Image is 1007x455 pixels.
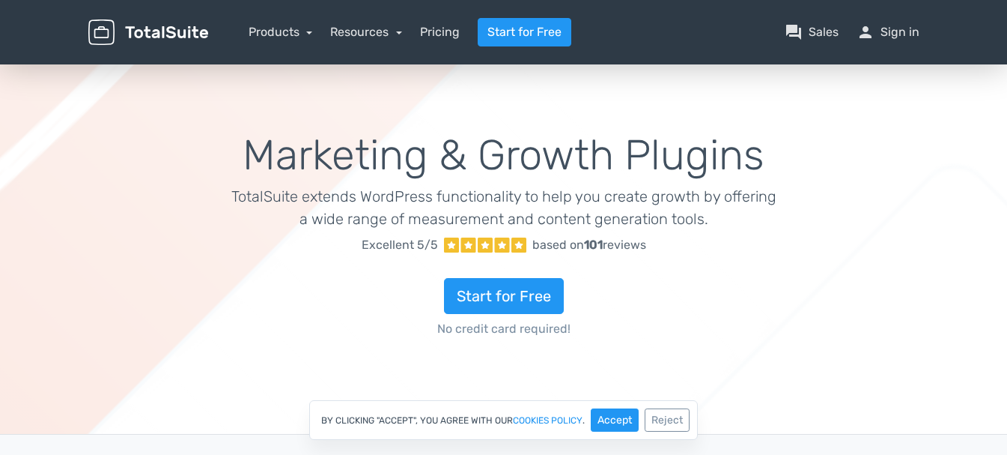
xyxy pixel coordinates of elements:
a: question_answerSales [785,23,839,41]
span: question_answer [785,23,803,41]
a: cookies policy [513,416,582,425]
a: personSign in [857,23,919,41]
img: TotalSuite for WordPress [88,19,208,46]
p: TotalSuite extends WordPress functionality to help you create growth by offering a wide range of ... [231,185,776,230]
span: person [857,23,874,41]
button: Accept [591,409,639,432]
div: based on reviews [532,236,646,254]
a: Start for Free [444,278,564,314]
a: Resources [330,25,402,39]
h1: Marketing & Growth Plugins [231,133,776,179]
strong: 101 [584,238,603,252]
span: Excellent 5/5 [362,236,438,254]
a: Start for Free [478,18,571,46]
a: Excellent 5/5 based on101reviews [231,230,776,260]
a: Pricing [420,23,460,41]
div: By clicking "Accept", you agree with our . [309,400,698,440]
button: Reject [645,409,690,432]
span: No credit card required! [231,320,776,338]
a: Products [249,25,313,39]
